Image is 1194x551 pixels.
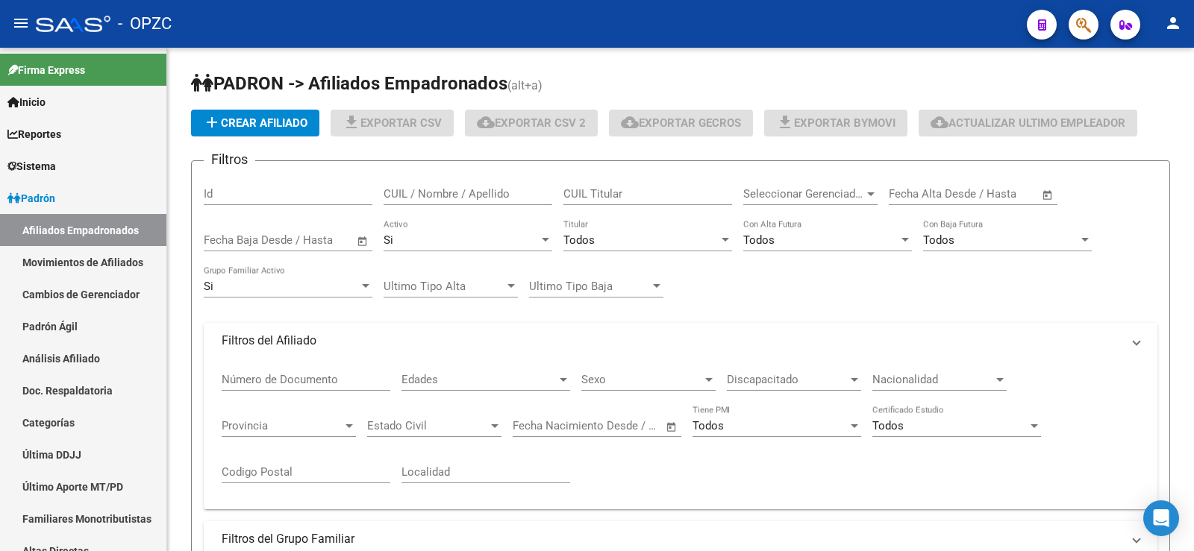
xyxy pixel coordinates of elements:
input: Fecha fin [587,419,659,432]
span: Estado Civil [367,419,488,432]
span: Ultimo Tipo Baja [529,280,650,293]
div: Filtros del Afiliado [204,359,1157,509]
mat-icon: add [203,113,221,131]
mat-icon: person [1164,14,1182,32]
mat-expansion-panel-header: Filtros del Afiliado [204,323,1157,359]
mat-icon: menu [12,14,30,32]
input: Fecha inicio [513,419,573,432]
span: Sexo [581,373,702,386]
span: Inicio [7,94,46,110]
span: PADRON -> Afiliados Empadronados [191,73,507,94]
input: Fecha inicio [889,187,949,201]
button: Open calendar [1040,186,1057,204]
span: Actualizar ultimo Empleador [931,116,1125,130]
mat-icon: cloud_download [621,113,639,131]
button: Exportar CSV [331,110,454,136]
mat-panel-title: Filtros del Afiliado [222,333,1122,349]
span: Discapacitado [727,373,848,386]
span: Si [204,280,213,293]
span: Exportar Bymovi [776,116,895,130]
h3: Filtros [204,149,255,170]
button: Exportar CSV 2 [465,110,598,136]
span: Exportar CSV [343,116,442,130]
button: Actualizar ultimo Empleador [919,110,1137,136]
mat-icon: cloud_download [477,113,495,131]
span: Seleccionar Gerenciador [743,187,864,201]
span: Si [384,233,393,247]
button: Open calendar [663,418,681,435]
button: Open calendar [354,233,372,250]
mat-icon: cloud_download [931,113,948,131]
input: Fecha inicio [204,233,264,247]
span: - OPZC [118,7,172,40]
mat-icon: file_download [343,113,360,131]
mat-icon: file_download [776,113,794,131]
span: Todos [872,419,904,432]
span: Todos [923,233,954,247]
span: Reportes [7,126,61,142]
span: Nacionalidad [872,373,993,386]
span: Padrón [7,190,55,207]
span: Todos [563,233,595,247]
span: Edades [401,373,557,386]
span: Exportar GECROS [621,116,741,130]
mat-panel-title: Filtros del Grupo Familiar [222,531,1122,547]
button: Exportar GECROS [609,110,753,136]
span: Ultimo Tipo Alta [384,280,504,293]
span: Sistema [7,158,56,174]
span: Crear Afiliado [203,116,307,130]
input: Fecha fin [278,233,350,247]
div: Open Intercom Messenger [1143,500,1179,536]
input: Fecha fin [963,187,1035,201]
span: Exportar CSV 2 [477,116,586,130]
span: Todos [693,419,724,432]
span: Firma Express [7,62,85,78]
span: Todos [743,233,775,247]
span: (alt+a) [507,78,543,92]
button: Exportar Bymovi [764,110,907,136]
button: Crear Afiliado [191,110,319,136]
span: Provincia [222,419,343,432]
